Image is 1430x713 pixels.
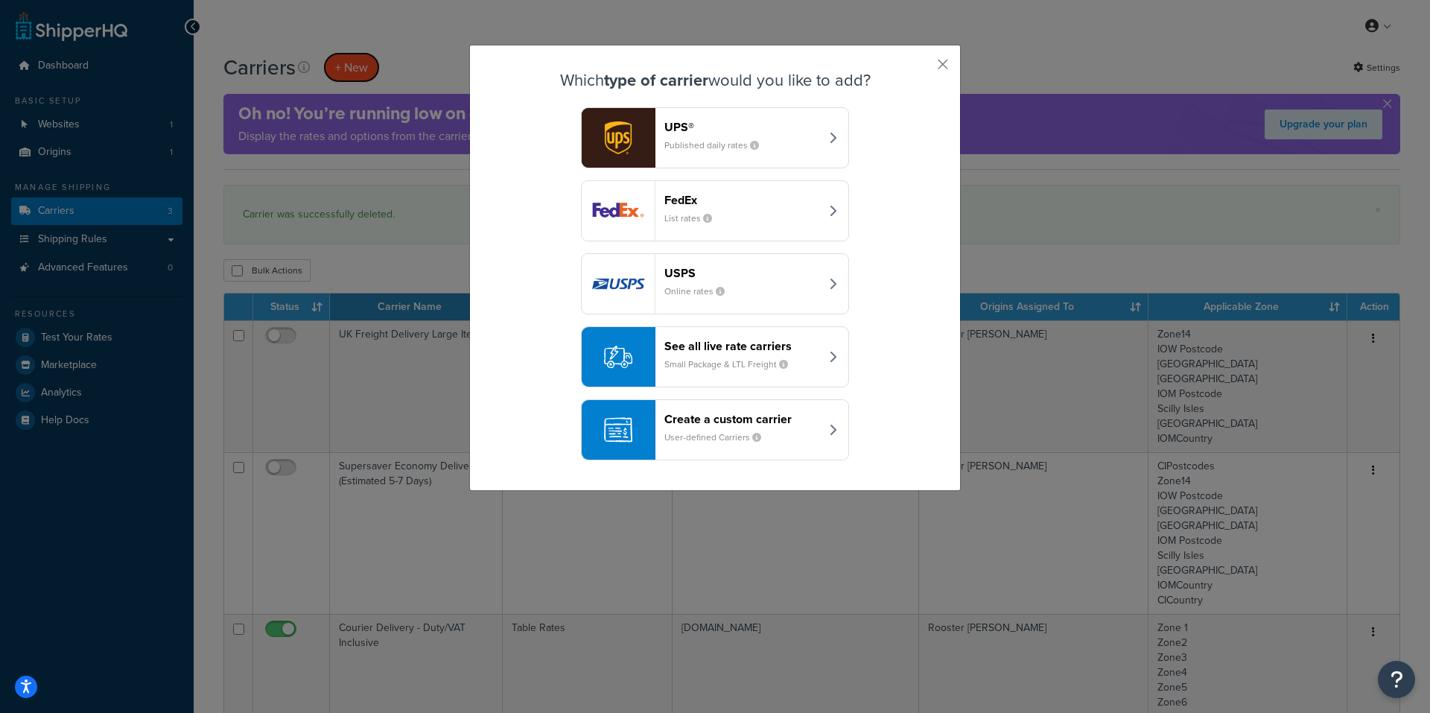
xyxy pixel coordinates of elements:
[664,358,800,371] small: Small Package & LTL Freight
[664,212,724,225] small: List rates
[582,254,655,314] img: usps logo
[581,399,849,460] button: Create a custom carrierUser-defined Carriers
[604,343,632,371] img: icon-carrier-liverate-becf4550.svg
[582,181,655,241] img: fedEx logo
[664,120,820,134] header: UPS®
[664,412,820,426] header: Create a custom carrier
[1378,661,1415,698] button: Open Resource Center
[581,326,849,387] button: See all live rate carriersSmall Package & LTL Freight
[581,253,849,314] button: usps logoUSPSOnline rates
[664,139,771,152] small: Published daily rates
[582,108,655,168] img: ups logo
[664,266,820,280] header: USPS
[604,68,708,92] strong: type of carrier
[664,285,737,298] small: Online rates
[581,180,849,241] button: fedEx logoFedExList rates
[581,107,849,168] button: ups logoUPS®Published daily rates
[507,72,923,89] h3: Which would you like to add?
[664,339,820,353] header: See all live rate carriers
[664,193,820,207] header: FedEx
[604,416,632,444] img: icon-carrier-custom-c93b8a24.svg
[664,431,773,444] small: User-defined Carriers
